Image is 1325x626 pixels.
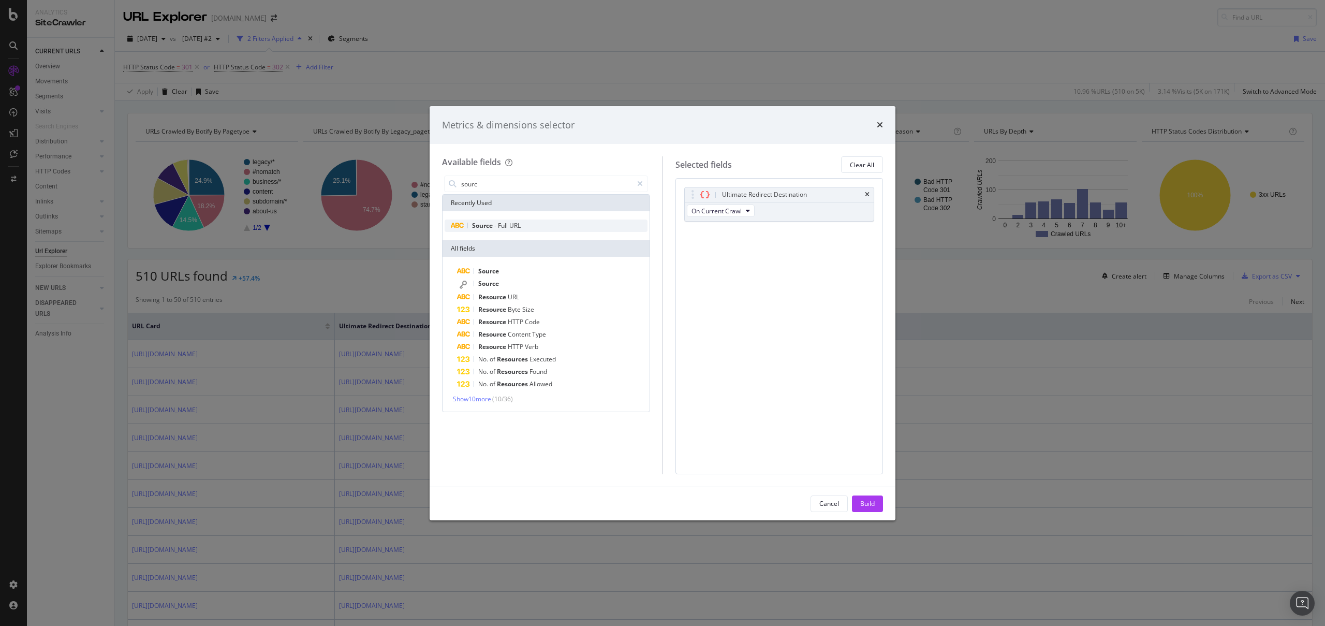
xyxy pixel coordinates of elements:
span: Verb [525,342,538,351]
div: Selected fields [675,159,732,171]
span: Resources [497,380,529,388]
span: Allowed [529,380,552,388]
div: Recently Used [443,195,650,211]
span: Resources [497,367,529,376]
span: Source [478,267,499,275]
button: Cancel [811,496,848,512]
span: Content [508,330,532,339]
div: Build [860,499,875,508]
span: of [490,367,497,376]
input: Search by field name [460,176,632,192]
div: times [877,119,883,132]
span: URL [508,293,519,301]
span: Show 10 more [453,395,491,403]
span: HTTP [508,342,525,351]
div: modal [430,106,895,520]
button: Build [852,496,883,512]
span: Full [498,221,509,230]
span: Source [478,279,499,288]
button: Clear All [841,156,883,173]
span: URL [509,221,521,230]
div: Cancel [819,499,839,508]
span: HTTP [508,317,525,326]
span: - [494,221,498,230]
span: Size [522,305,534,314]
span: Code [525,317,540,326]
div: Available fields [442,156,501,168]
span: Byte [508,305,522,314]
span: On Current Crawl [691,207,742,215]
span: Resource [478,305,508,314]
span: Resource [478,330,508,339]
span: Executed [529,355,556,363]
span: of [490,355,497,363]
span: Found [529,367,547,376]
span: No. [478,355,490,363]
button: On Current Crawl [687,205,755,217]
div: All fields [443,240,650,257]
span: No. [478,367,490,376]
span: Source [472,221,494,230]
span: Resources [497,355,529,363]
div: Metrics & dimensions selector [442,119,575,132]
span: Type [532,330,546,339]
span: of [490,380,497,388]
span: No. [478,380,490,388]
span: ( 10 / 36 ) [492,395,513,403]
span: Resource [478,342,508,351]
div: Open Intercom Messenger [1290,591,1315,616]
span: Resource [478,317,508,326]
div: Ultimate Redirect Destination [722,190,807,200]
div: Clear All [850,161,874,169]
div: Ultimate Redirect DestinationtimesOn Current Crawl [684,187,875,222]
span: Resource [478,293,508,301]
div: times [865,192,870,198]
